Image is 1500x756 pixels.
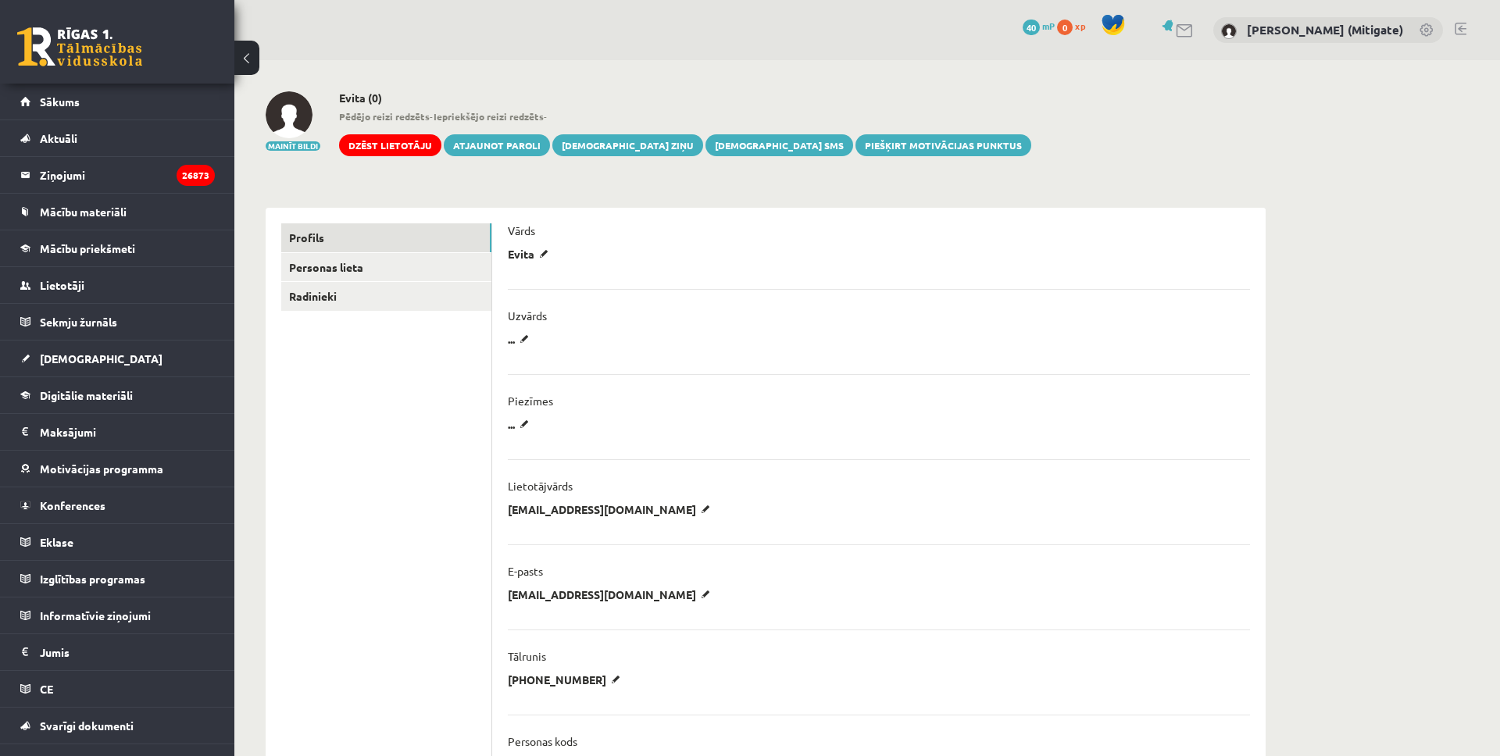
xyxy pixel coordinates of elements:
span: 0 [1057,20,1073,35]
span: Motivācijas programma [40,462,163,476]
a: Sākums [20,84,215,119]
p: ... [508,332,534,346]
a: Digitālie materiāli [20,377,215,413]
span: Eklase [40,535,73,549]
span: Jumis [40,645,70,659]
a: CE [20,671,215,707]
a: Rīgas 1. Tālmācības vidusskola [17,27,142,66]
span: [DEMOGRAPHIC_DATA] [40,351,162,366]
a: Sekmju žurnāls [20,304,215,340]
span: CE [40,682,53,696]
a: Profils [281,223,491,252]
p: Piezīmes [508,394,553,408]
span: Svarīgi dokumenti [40,719,134,733]
a: Piešķirt motivācijas punktus [855,134,1031,156]
legend: Ziņojumi [40,157,215,193]
a: 0 xp [1057,20,1093,32]
a: [DEMOGRAPHIC_DATA] SMS [705,134,853,156]
p: [EMAIL_ADDRESS][DOMAIN_NAME] [508,587,716,601]
img: Evita [266,91,312,138]
a: Eklase [20,524,215,560]
b: Pēdējo reizi redzēts [339,110,430,123]
span: Konferences [40,498,105,512]
span: Izglītības programas [40,572,145,586]
span: Informatīvie ziņojumi [40,608,151,622]
b: Iepriekšējo reizi redzēts [434,110,544,123]
p: ... [508,417,534,431]
p: Personas kods [508,734,577,748]
p: [PHONE_NUMBER] [508,672,626,686]
a: [DEMOGRAPHIC_DATA] [20,341,215,376]
i: 26873 [177,165,215,186]
span: Sākums [40,94,80,109]
span: 40 [1023,20,1040,35]
span: Sekmju žurnāls [40,315,117,329]
a: Radinieki [281,282,491,311]
a: Izglītības programas [20,561,215,597]
p: Lietotājvārds [508,479,573,493]
span: mP [1042,20,1055,32]
a: [DEMOGRAPHIC_DATA] ziņu [552,134,703,156]
p: Uzvārds [508,308,547,323]
a: Personas lieta [281,253,491,282]
button: Mainīt bildi [266,141,320,151]
span: Digitālie materiāli [40,388,133,402]
h2: Evita (0) [339,91,1031,105]
a: 40 mP [1023,20,1055,32]
legend: Maksājumi [40,414,215,450]
a: Maksājumi [20,414,215,450]
a: Jumis [20,634,215,670]
span: Mācību materiāli [40,205,127,219]
a: Ziņojumi26873 [20,157,215,193]
img: Vitālijs Viļums (Mitigate) [1221,23,1237,39]
a: Konferences [20,487,215,523]
a: Informatīvie ziņojumi [20,597,215,633]
p: [EMAIL_ADDRESS][DOMAIN_NAME] [508,502,716,516]
a: Lietotāji [20,267,215,303]
p: E-pasts [508,564,543,578]
a: Aktuāli [20,120,215,156]
a: Motivācijas programma [20,451,215,487]
a: Dzēst lietotāju [339,134,441,156]
a: [PERSON_NAME] (Mitigate) [1247,22,1403,37]
p: Tālrunis [508,649,546,663]
span: Aktuāli [40,131,77,145]
span: - - [339,109,1031,123]
p: Vārds [508,223,535,237]
span: Mācību priekšmeti [40,241,135,255]
a: Svarīgi dokumenti [20,708,215,744]
a: Mācību materiāli [20,194,215,230]
a: Atjaunot paroli [444,134,550,156]
span: xp [1075,20,1085,32]
p: Evita [508,247,554,261]
a: Mācību priekšmeti [20,230,215,266]
span: Lietotāji [40,278,84,292]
